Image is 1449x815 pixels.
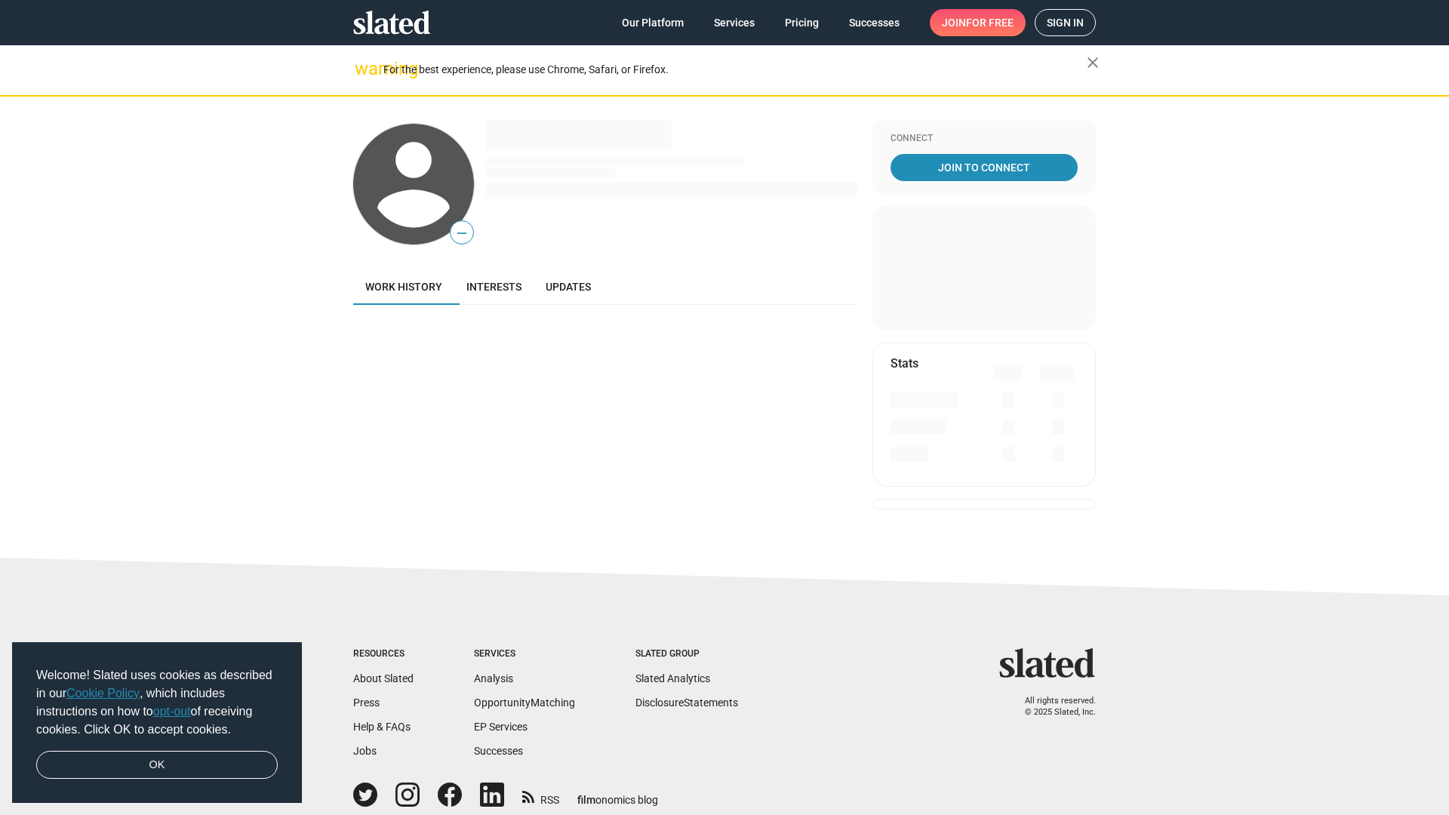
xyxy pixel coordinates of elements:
[454,269,534,305] a: Interests
[891,355,918,371] mat-card-title: Stats
[894,154,1075,181] span: Join To Connect
[353,648,414,660] div: Resources
[1084,54,1102,72] mat-icon: close
[891,133,1078,145] div: Connect
[66,687,140,700] a: Cookie Policy
[353,697,380,709] a: Press
[36,751,278,780] a: dismiss cookie message
[942,9,1014,36] span: Join
[474,721,528,733] a: EP Services
[355,60,373,78] mat-icon: warning
[474,672,513,684] a: Analysis
[353,269,454,305] a: Work history
[702,9,767,36] a: Services
[365,281,442,293] span: Work history
[1035,9,1096,36] a: Sign in
[474,648,575,660] div: Services
[622,9,684,36] span: Our Platform
[1047,10,1084,35] span: Sign in
[891,154,1078,181] a: Join To Connect
[534,269,603,305] a: Updates
[546,281,591,293] span: Updates
[12,642,302,804] div: cookieconsent
[577,794,595,806] span: film
[474,745,523,757] a: Successes
[610,9,696,36] a: Our Platform
[849,9,900,36] span: Successes
[930,9,1026,36] a: Joinfor free
[474,697,575,709] a: OpportunityMatching
[785,9,819,36] span: Pricing
[837,9,912,36] a: Successes
[36,666,278,739] span: Welcome! Slated uses cookies as described in our , which includes instructions on how to of recei...
[353,745,377,757] a: Jobs
[635,648,738,660] div: Slated Group
[966,9,1014,36] span: for free
[1009,696,1096,718] p: All rights reserved. © 2025 Slated, Inc.
[635,672,710,684] a: Slated Analytics
[153,705,191,718] a: opt-out
[466,281,521,293] span: Interests
[577,781,658,807] a: filmonomics blog
[353,721,411,733] a: Help & FAQs
[451,223,473,243] span: —
[522,784,559,807] a: RSS
[353,672,414,684] a: About Slated
[383,60,1087,80] div: For the best experience, please use Chrome, Safari, or Firefox.
[773,9,831,36] a: Pricing
[635,697,738,709] a: DisclosureStatements
[714,9,755,36] span: Services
